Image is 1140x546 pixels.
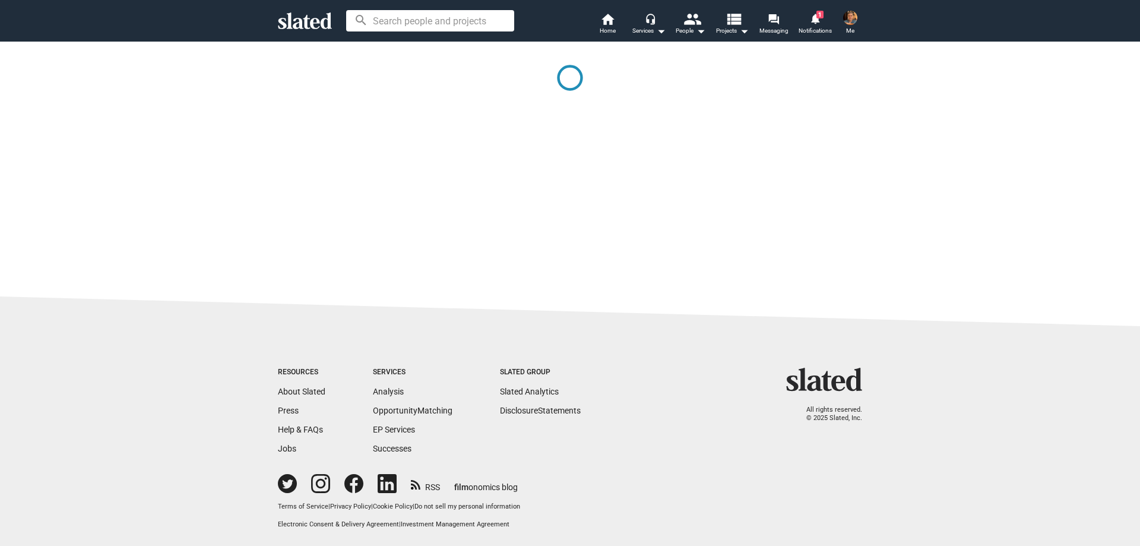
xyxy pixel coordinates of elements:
mat-icon: arrow_drop_down [737,24,751,38]
a: Help & FAQs [278,425,323,434]
button: Projects [711,12,753,38]
mat-icon: arrow_drop_down [693,24,708,38]
button: Services [628,12,670,38]
div: People [676,24,705,38]
mat-icon: notifications [809,12,821,24]
div: Services [373,368,452,377]
span: Me [846,24,854,38]
a: Cookie Policy [373,503,413,510]
a: filmonomics blog [454,472,518,493]
a: Home [587,12,628,38]
a: Press [278,406,299,415]
mat-icon: headset_mic [645,13,655,24]
a: Terms of Service [278,503,328,510]
p: All rights reserved. © 2025 Slated, Inc. [794,406,862,423]
a: 1Notifications [794,12,836,38]
mat-icon: arrow_drop_down [654,24,668,38]
a: Slated Analytics [500,387,559,396]
a: OpportunityMatching [373,406,452,415]
span: | [399,520,401,528]
a: Analysis [373,387,404,396]
a: Electronic Consent & Delivery Agreement [278,520,399,528]
mat-icon: forum [768,13,779,24]
mat-icon: view_list [725,10,742,27]
button: Jay BurnleyMe [836,8,864,39]
span: | [413,503,414,510]
mat-icon: people [683,10,701,27]
span: Notifications [799,24,832,38]
a: RSS [411,475,440,493]
span: 1 [816,11,824,18]
a: EP Services [373,425,415,434]
span: | [371,503,373,510]
a: DisclosureStatements [500,406,581,415]
div: Services [632,24,666,38]
span: Projects [716,24,749,38]
input: Search people and projects [346,10,514,31]
a: Jobs [278,444,296,453]
span: Home [600,24,616,38]
div: Slated Group [500,368,581,377]
a: About Slated [278,387,325,396]
a: Successes [373,444,411,453]
div: Resources [278,368,325,377]
a: Investment Management Agreement [401,520,509,528]
span: | [328,503,330,510]
span: Messaging [759,24,788,38]
mat-icon: home [600,12,615,26]
button: People [670,12,711,38]
a: Privacy Policy [330,503,371,510]
span: film [454,482,468,492]
a: Messaging [753,12,794,38]
img: Jay Burnley [843,11,857,25]
button: Do not sell my personal information [414,503,520,512]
